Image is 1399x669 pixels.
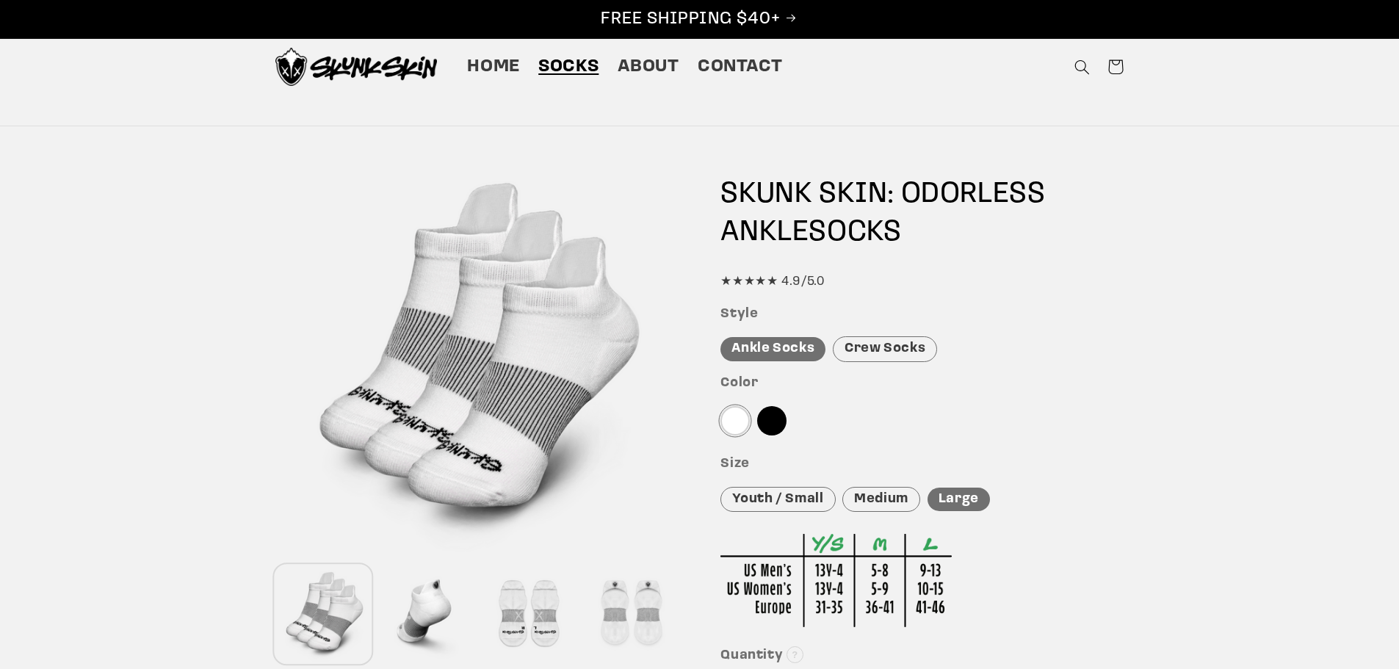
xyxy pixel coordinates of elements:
[458,46,529,87] a: Home
[720,218,809,247] span: ANKLE
[720,375,1124,392] h3: Color
[275,48,437,86] img: Skunk Skin Anti-Odor Socks.
[15,8,1384,31] p: FREE SHIPPING $40+
[538,56,599,79] span: Socks
[720,648,1124,665] h3: Quantity
[720,271,1124,293] div: ★★★★★ 4.9/5.0
[720,337,825,361] div: Ankle Socks
[618,56,679,79] span: About
[720,176,1124,252] h1: SKUNK SKIN: ODORLESS SOCKS
[698,56,782,79] span: Contact
[529,46,608,87] a: Socks
[1065,50,1099,84] summary: Search
[688,46,792,87] a: Contact
[720,534,952,627] img: Sizing Chart
[833,336,937,362] div: Crew Socks
[720,456,1124,473] h3: Size
[928,488,990,512] div: Large
[720,306,1124,323] h3: Style
[608,46,688,87] a: About
[842,487,920,513] div: Medium
[720,487,835,513] div: Youth / Small
[467,56,520,79] span: Home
